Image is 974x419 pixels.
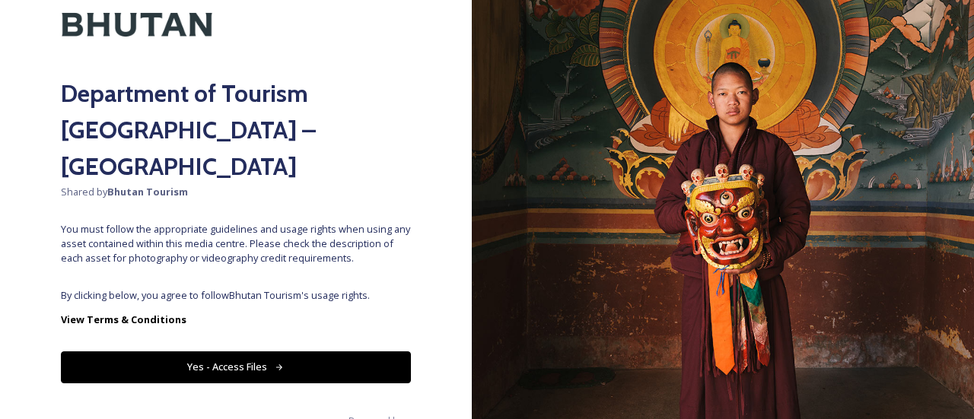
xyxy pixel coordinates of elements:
[61,185,411,199] span: Shared by
[107,185,188,198] strong: Bhutan Tourism
[61,351,411,382] button: Yes - Access Files
[61,313,186,326] strong: View Terms & Conditions
[61,222,411,266] span: You must follow the appropriate guidelines and usage rights when using any asset contained within...
[61,75,411,185] h2: Department of Tourism [GEOGRAPHIC_DATA] – [GEOGRAPHIC_DATA]
[61,288,411,303] span: By clicking below, you agree to follow Bhutan Tourism 's usage rights.
[61,310,411,329] a: View Terms & Conditions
